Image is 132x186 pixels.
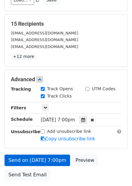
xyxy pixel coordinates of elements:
h5: Advanced [11,76,121,83]
a: Send Test Email [5,169,50,181]
strong: Schedule [11,117,33,122]
a: Copy unsubscribe link [41,136,95,142]
small: [EMAIL_ADDRESS][DOMAIN_NAME] [11,44,78,49]
a: +12 more [11,53,36,60]
strong: Unsubscribe [11,129,40,134]
a: Preview [72,155,98,166]
strong: Tracking [11,87,31,91]
label: UTM Codes [92,86,115,92]
small: [EMAIL_ADDRESS][DOMAIN_NAME] [11,37,78,42]
a: Send on [DATE] 7:00pm [5,155,70,166]
strong: Filters [11,105,26,110]
span: [DATE] 7:00pm [41,117,75,123]
iframe: Chat Widget [102,157,132,186]
label: Track Opens [47,86,73,92]
h5: 15 Recipients [11,21,121,27]
small: [EMAIL_ADDRESS][DOMAIN_NAME] [11,31,78,35]
label: Add unsubscribe link [47,128,91,135]
label: Track Clicks [47,93,72,99]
